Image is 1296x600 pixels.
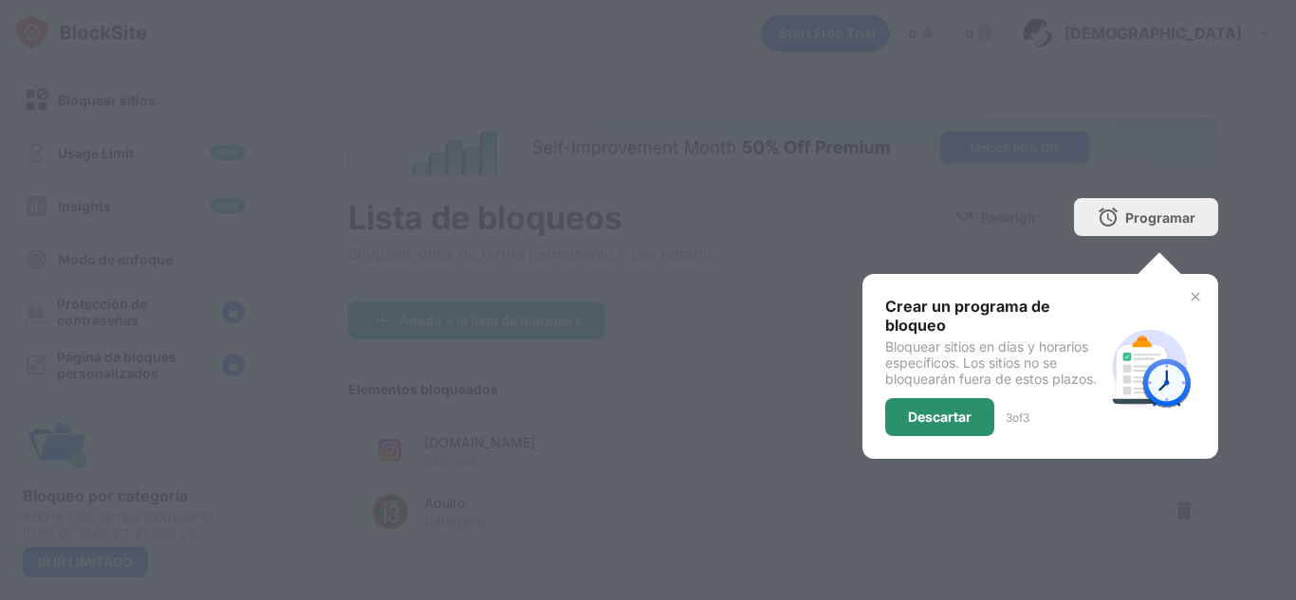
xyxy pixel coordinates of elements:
div: Programar [1125,209,1195,226]
div: Crear un programa de bloqueo [885,297,1104,335]
div: 3 of 3 [1006,410,1029,425]
div: Bloquear sitios en días y horarios específicos. Los sitios no se bloquearán fuera de estos plazos. [885,338,1104,387]
img: schedule.svg [1104,321,1195,412]
img: x-button.svg [1188,289,1203,304]
div: Descartar [908,409,972,425]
